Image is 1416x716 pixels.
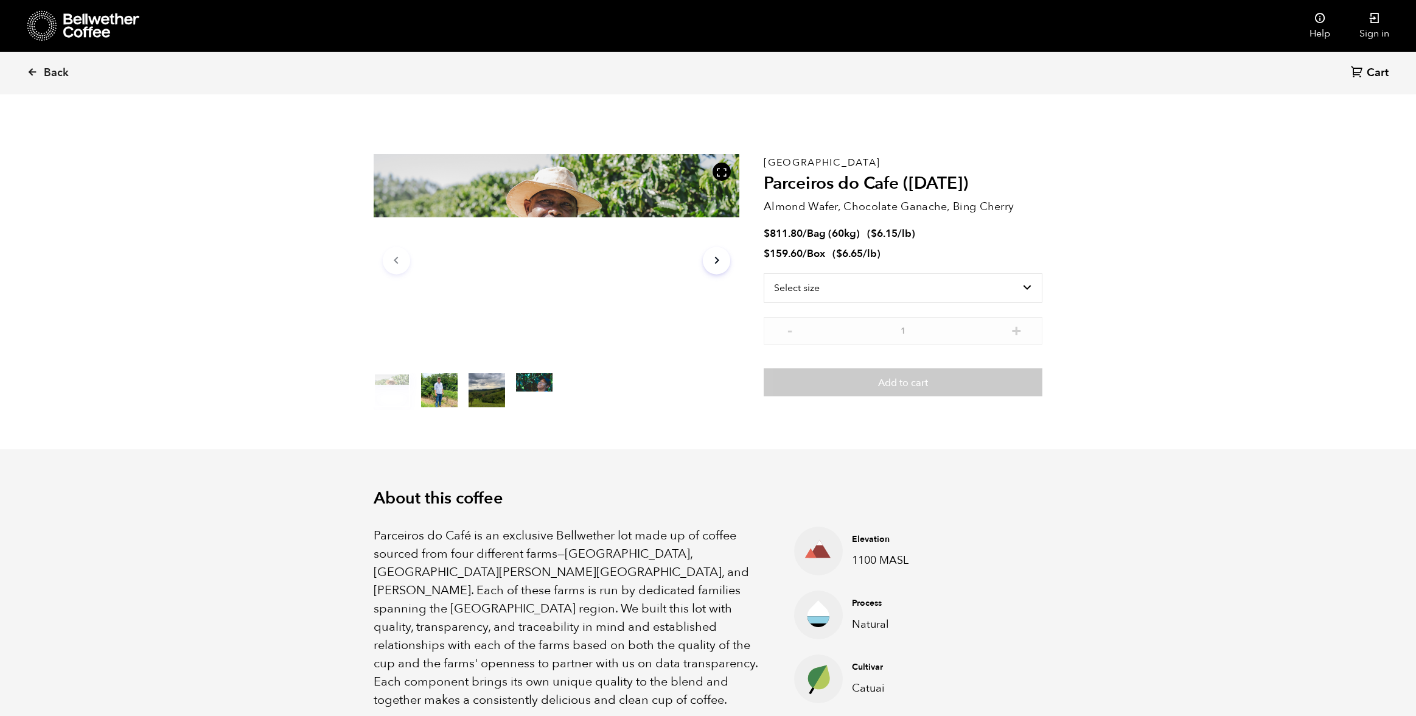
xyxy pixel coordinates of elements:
span: $ [871,226,877,240]
bdi: 811.80 [764,226,803,240]
p: Parceiros do Café is an exclusive Bellwether lot made up of coffee sourced from four different fa... [374,527,764,709]
p: Almond Wafer, Chocolate Ganache, Bing Cherry [764,198,1042,215]
h2: About this coffee [374,489,1043,508]
h4: Process [852,597,1024,609]
button: Add to cart [764,368,1042,396]
span: Back [44,66,69,80]
p: 1100 MASL [852,552,1024,569]
button: + [1009,323,1024,335]
span: /lb [898,226,912,240]
button: - [782,323,797,335]
span: $ [764,226,770,240]
span: Box [807,247,825,261]
span: /lb [863,247,877,261]
bdi: 6.15 [871,226,898,240]
p: Catuai [852,680,1024,697]
span: / [803,226,807,240]
span: Cart [1367,66,1389,80]
span: $ [764,247,770,261]
bdi: 6.65 [836,247,863,261]
span: $ [836,247,842,261]
a: Cart [1351,65,1392,82]
span: / [803,247,807,261]
h2: Parceiros do Cafe ([DATE]) [764,174,1042,194]
bdi: 159.60 [764,247,803,261]
h4: Elevation [852,533,1024,546]
span: ( ) [867,226,915,240]
span: Bag (60kg) [807,226,860,240]
h4: Cultivar [852,661,1024,673]
span: ( ) [832,247,881,261]
p: Natural [852,616,1024,633]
